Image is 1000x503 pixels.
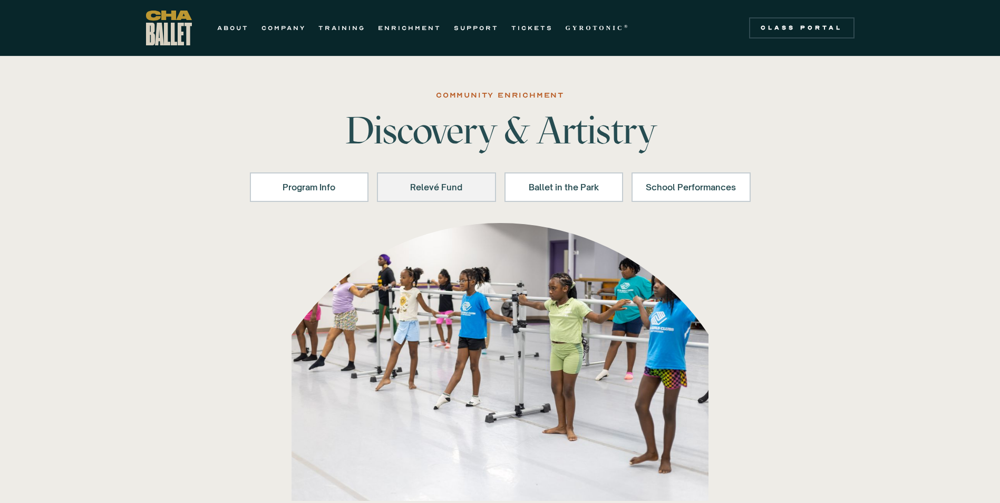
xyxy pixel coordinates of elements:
div: Class Portal [755,24,848,32]
a: home [146,11,192,45]
a: ENRICHMENT [378,22,441,34]
div: COMMUNITY ENRICHMENT [436,89,564,102]
div: Program Info [264,181,355,194]
a: TICKETS [511,22,553,34]
a: GYROTONIC® [566,22,630,34]
a: Relevé Fund [377,172,496,202]
a: TRAINING [318,22,365,34]
a: SUPPORT [454,22,499,34]
a: ABOUT [217,22,249,34]
a: Ballet in the Park [504,172,624,202]
strong: GYROTONIC [566,24,624,32]
div: Ballet in the Park [518,181,610,194]
sup: ® [624,24,630,29]
a: COMPANY [261,22,306,34]
a: Program Info [250,172,369,202]
div: Relevé Fund [391,181,482,194]
div: School Performances [645,181,737,194]
a: School Performances [632,172,751,202]
h1: Discovery & Artistry [336,111,665,149]
a: Class Portal [749,17,855,38]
